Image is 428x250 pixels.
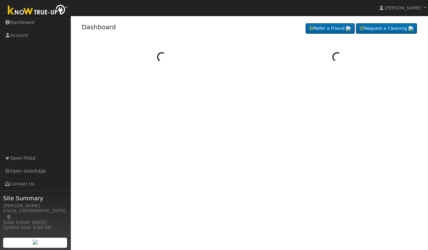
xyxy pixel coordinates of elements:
[3,207,67,221] div: Clovis, [GEOGRAPHIC_DATA]
[3,202,67,209] div: [PERSON_NAME]
[356,23,417,34] a: Request a Cleaning
[3,219,67,226] div: Solar Install: [DATE]
[6,215,12,220] a: Map
[5,3,71,18] img: Know True-Up
[346,26,351,31] img: retrieve
[3,194,67,202] span: Site Summary
[408,26,414,31] img: retrieve
[82,23,116,31] a: Dashboard
[385,5,421,10] span: [PERSON_NAME]
[3,224,67,231] div: System Size: 9.60 kW
[33,240,38,245] img: retrieve
[306,23,355,34] a: Refer a Friend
